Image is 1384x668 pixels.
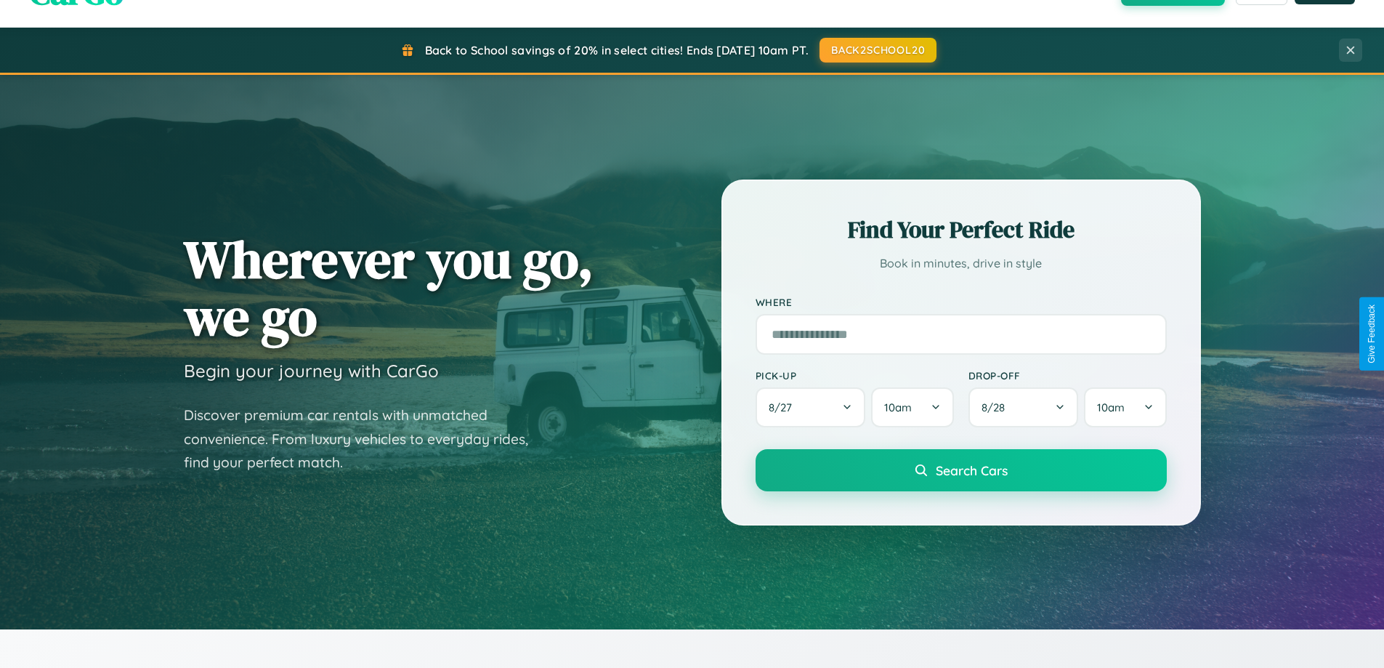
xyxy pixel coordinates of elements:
label: Where [756,296,1167,308]
button: 10am [871,387,953,427]
span: 10am [884,401,912,414]
button: 8/27 [756,387,866,427]
p: Book in minutes, drive in style [756,253,1167,274]
h2: Find Your Perfect Ride [756,214,1167,246]
button: Search Cars [756,449,1167,491]
button: BACK2SCHOOL20 [820,38,936,63]
h1: Wherever you go, we go [184,230,594,345]
button: 10am [1084,387,1166,427]
span: 8 / 27 [769,401,799,414]
span: Back to School savings of 20% in select cities! Ends [DATE] 10am PT. [425,43,809,57]
div: Give Feedback [1367,305,1377,363]
label: Pick-up [756,369,954,382]
span: 8 / 28 [982,401,1012,414]
h3: Begin your journey with CarGo [184,360,439,382]
span: Search Cars [936,462,1008,478]
button: 8/28 [968,387,1079,427]
span: 10am [1097,401,1125,414]
p: Discover premium car rentals with unmatched convenience. From luxury vehicles to everyday rides, ... [184,403,547,475]
label: Drop-off [968,369,1167,382]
